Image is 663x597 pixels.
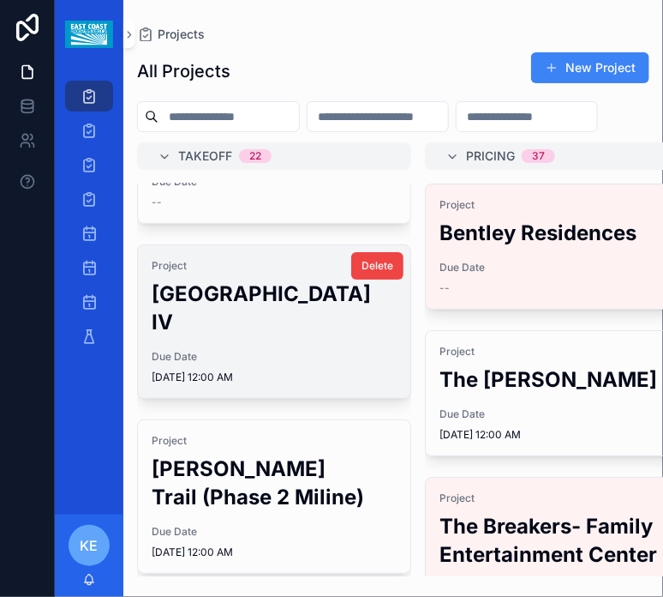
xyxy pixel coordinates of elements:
span: Pricing [466,148,515,165]
span: Project [152,434,397,448]
h1: All Projects [137,59,230,83]
span: KE [81,535,99,556]
span: Projects [158,26,205,43]
div: 37 [532,149,545,163]
span: -- [152,196,162,209]
span: Takeoff [178,148,232,165]
span: [DATE] 12:00 AM [152,371,397,384]
a: Projects [137,26,205,43]
a: Project[GEOGRAPHIC_DATA] IVDue Date[DATE] 12:00 AMDelete [137,244,411,399]
span: Project [152,259,397,273]
div: scrollable content [55,69,123,374]
button: New Project [531,52,649,83]
span: Delete [361,259,393,273]
span: Due Date [152,350,397,364]
span: -- [439,281,450,295]
button: Delete [351,252,403,280]
a: Project[PERSON_NAME] Trail (Phase 2 Miline)Due Date[DATE] 12:00 AM [137,419,411,574]
span: Due Date [152,525,397,539]
h2: [PERSON_NAME] Trail (Phase 2 Miline) [152,455,397,511]
img: App logo [65,21,112,48]
h2: [GEOGRAPHIC_DATA] IV [152,280,397,336]
div: 22 [249,149,261,163]
span: [DATE] 12:00 AM [152,546,397,559]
